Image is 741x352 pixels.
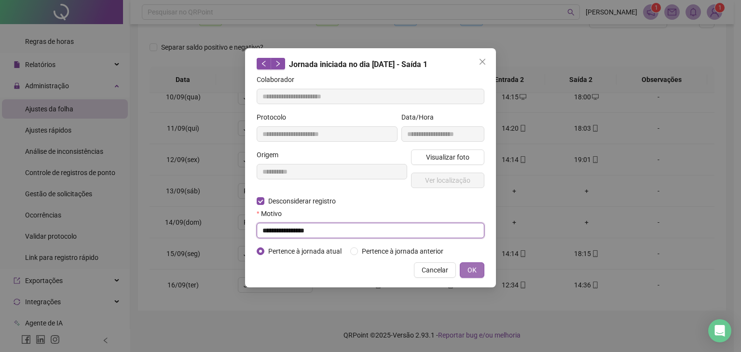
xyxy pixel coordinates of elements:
[479,58,486,66] span: close
[358,246,447,257] span: Pertence à jornada anterior
[261,60,267,67] span: left
[257,208,288,219] label: Motivo
[422,265,448,275] span: Cancelar
[257,58,271,69] button: left
[411,173,484,188] button: Ver localização
[257,58,484,70] div: Jornada iniciada no dia [DATE] - Saída 1
[414,262,456,278] button: Cancelar
[708,319,731,342] div: Open Intercom Messenger
[257,149,285,160] label: Origem
[274,60,281,67] span: right
[271,58,285,69] button: right
[257,112,292,122] label: Protocolo
[264,196,340,206] span: Desconsiderar registro
[426,152,469,162] span: Visualizar foto
[257,74,301,85] label: Colaborador
[411,149,484,165] button: Visualizar foto
[401,112,440,122] label: Data/Hora
[475,54,490,69] button: Close
[460,262,484,278] button: OK
[467,265,477,275] span: OK
[264,246,345,257] span: Pertence à jornada atual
